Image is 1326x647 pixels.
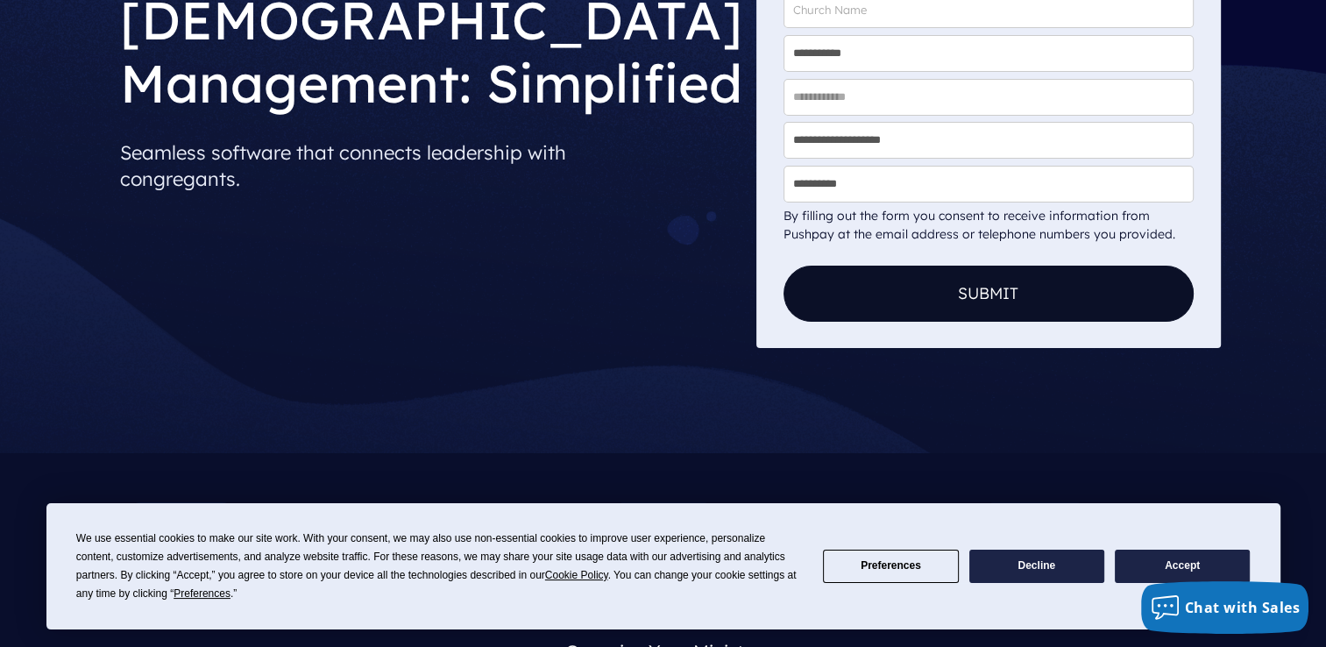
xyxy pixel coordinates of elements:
button: Submit [784,266,1194,322]
span: Chat with Sales [1185,598,1301,617]
button: Chat with Sales [1141,581,1309,634]
div: Cookie Consent Prompt [46,503,1280,629]
button: Preferences [823,550,958,584]
button: Decline [969,550,1104,584]
div: We use essential cookies to make our site work. With your consent, we may also use non-essential ... [76,530,802,603]
span: Cookie Policy [545,569,608,581]
div: By filling out the form you consent to receive information from Pushpay at the email address or t... [784,207,1194,244]
button: Accept [1115,550,1250,584]
p: Seamless software that connects leadership with congregants. [120,132,742,199]
span: Preferences [174,587,230,600]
